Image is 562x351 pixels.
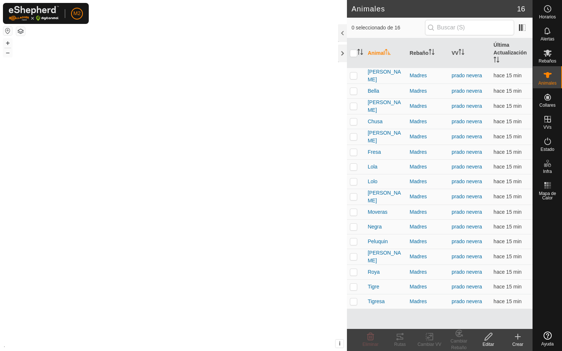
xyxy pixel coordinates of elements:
span: 25 sept 2025, 10:45 [493,103,521,109]
a: prado nevera [452,209,482,215]
span: [PERSON_NAME] [368,189,404,205]
span: 25 sept 2025, 10:45 [493,269,521,275]
span: 25 sept 2025, 10:45 [493,194,521,199]
span: Fresa [368,148,381,156]
a: prado nevera [452,284,482,290]
div: Madres [410,268,446,276]
a: prado nevera [452,253,482,259]
span: 25 sept 2025, 10:45 [493,298,521,304]
div: Cambiar Rebaño [444,338,474,351]
div: Madres [410,87,446,95]
div: Madres [410,283,446,291]
span: 25 sept 2025, 10:45 [493,88,521,94]
div: Madres [410,133,446,141]
div: Madres [410,148,446,156]
span: Moveras [368,208,387,216]
span: Horarios [539,15,556,19]
span: Infra [543,169,552,174]
button: + [3,39,12,47]
div: Rutas [385,341,415,348]
span: Ayuda [541,342,554,346]
div: Editar [474,341,503,348]
div: Madres [410,223,446,231]
div: Madres [410,238,446,245]
input: Buscar (S) [425,20,514,35]
a: prado nevera [452,178,482,184]
div: Madres [410,178,446,185]
span: Mapa de Calor [535,191,560,200]
th: Rebaño [407,38,449,68]
div: Madres [410,72,446,79]
span: 25 sept 2025, 10:45 [493,178,521,184]
span: Animales [538,81,556,85]
div: Madres [410,298,446,305]
div: Madres [410,163,446,171]
a: prado nevera [452,224,482,230]
span: M2 [73,10,80,17]
span: Tigre [368,283,379,291]
button: Restablecer Mapa [3,26,12,35]
span: Negra [368,223,382,231]
a: prado nevera [452,149,482,155]
span: 25 sept 2025, 10:45 [493,284,521,290]
a: Contáctenos [187,341,211,348]
div: Madres [410,208,446,216]
p-sorticon: Activar para ordenar [385,50,391,56]
p-sorticon: Activar para ordenar [429,50,435,56]
div: Madres [410,193,446,201]
span: 16 [517,3,525,14]
span: 25 sept 2025, 10:45 [493,149,521,155]
span: 0 seleccionado de 16 [351,24,425,32]
div: Crear [503,341,533,348]
div: Madres [410,253,446,260]
a: prado nevera [452,88,482,94]
span: Collares [539,103,555,107]
span: i [339,340,340,347]
a: prado nevera [452,134,482,139]
span: Lola [368,163,377,171]
a: prado nevera [452,103,482,109]
a: Ayuda [533,329,562,349]
a: Política de Privacidad [136,341,178,348]
th: Última Actualización [491,38,533,68]
a: prado nevera [452,238,482,244]
span: 25 sept 2025, 10:45 [493,72,521,78]
span: [PERSON_NAME] [368,99,404,114]
div: Madres [410,102,446,110]
span: Peluquin [368,238,388,245]
a: prado nevera [452,298,482,304]
span: 25 sept 2025, 10:45 [493,238,521,244]
p-sorticon: Activar para ordenar [493,58,499,64]
span: [PERSON_NAME] [368,68,404,84]
span: 25 sept 2025, 10:45 [493,164,521,170]
span: Estado [541,147,554,152]
span: Rebaños [538,59,556,63]
h2: Animales [351,4,517,13]
a: prado nevera [452,118,482,124]
span: Lolo [368,178,377,185]
span: 25 sept 2025, 10:45 [493,253,521,259]
span: 25 sept 2025, 10:45 [493,209,521,215]
a: prado nevera [452,72,482,78]
span: [PERSON_NAME] [368,249,404,265]
span: 25 sept 2025, 10:45 [493,134,521,139]
span: [PERSON_NAME] [368,129,404,145]
th: Animal [365,38,407,68]
button: – [3,48,12,57]
span: VVs [543,125,551,130]
span: Bella [368,87,379,95]
span: 25 sept 2025, 10:45 [493,118,521,124]
span: Chusa [368,118,382,125]
a: prado nevera [452,269,482,275]
a: prado nevera [452,164,482,170]
span: 25 sept 2025, 10:45 [493,224,521,230]
span: Tigresa [368,298,384,305]
button: Capas del Mapa [16,27,25,36]
p-sorticon: Activar para ordenar [357,50,363,56]
span: Eliminar [362,342,378,347]
th: VV [449,38,491,68]
div: Madres [410,118,446,125]
p-sorticon: Activar para ordenar [459,50,464,56]
a: prado nevera [452,194,482,199]
img: Logo Gallagher [9,6,59,21]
